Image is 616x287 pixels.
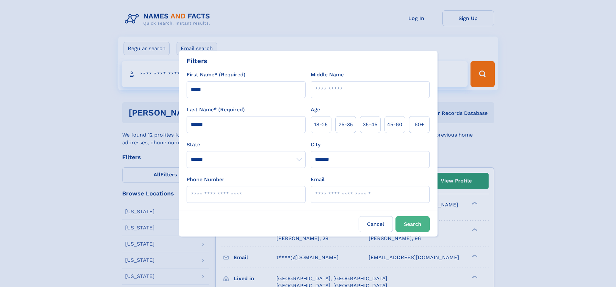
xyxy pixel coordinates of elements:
[311,176,325,183] label: Email
[387,121,402,128] span: 45‑60
[311,71,344,79] label: Middle Name
[187,71,245,79] label: First Name* (Required)
[187,106,245,114] label: Last Name* (Required)
[311,141,320,149] label: City
[187,56,207,66] div: Filters
[187,141,306,149] label: State
[363,121,377,128] span: 35‑45
[187,176,224,183] label: Phone Number
[415,121,424,128] span: 60+
[395,216,430,232] button: Search
[359,216,393,232] label: Cancel
[311,106,320,114] label: Age
[339,121,353,128] span: 25‑35
[314,121,328,128] span: 18‑25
